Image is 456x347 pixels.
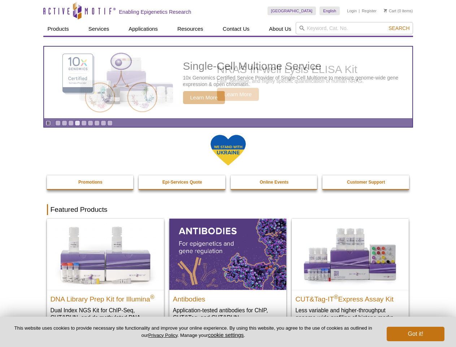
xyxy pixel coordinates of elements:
[51,292,160,303] h2: DNA Library Prep Kit for Illumina
[101,120,106,126] a: Go to slide 8
[47,204,409,215] h2: Featured Products
[322,175,410,189] a: Customer Support
[347,8,357,13] a: Login
[347,180,385,185] strong: Customer Support
[150,294,155,300] sup: ®
[94,120,100,126] a: Go to slide 7
[384,8,396,13] a: Cart
[47,219,164,290] img: DNA Library Prep Kit for Illumina
[169,219,286,328] a: All Antibodies Antibodies Application-tested antibodies for ChIP, CUT&Tag, and CUT&RUN.
[47,219,164,335] a: DNA Library Prep Kit for Illumina DNA Library Prep Kit for Illumina® Dual Index NGS Kit for ChIP-...
[119,9,191,15] h2: Enabling Epigenetics Research
[265,22,296,36] a: About Us
[12,325,375,339] p: This website uses cookies to provide necessary site functionality and improve your online experie...
[81,120,87,126] a: Go to slide 5
[231,175,318,189] a: Online Events
[295,292,405,303] h2: CUT&Tag-IT Express Assay Kit
[334,294,338,300] sup: ®
[107,120,113,126] a: Go to slide 9
[51,307,160,329] p: Dual Index NGS Kit for ChIP-Seq, CUT&RUN, and ds methylated DNA assays.
[210,134,246,166] img: We Stand With Ukraine
[260,180,288,185] strong: Online Events
[292,219,409,290] img: CUT&Tag-IT® Express Assay Kit
[292,219,409,328] a: CUT&Tag-IT® Express Assay Kit CUT&Tag-IT®Express Assay Kit Less variable and higher-throughput ge...
[359,7,360,15] li: |
[162,180,202,185] strong: Epi-Services Quote
[88,120,93,126] a: Go to slide 6
[169,219,286,290] img: All Antibodies
[62,120,67,126] a: Go to slide 2
[84,22,114,36] a: Services
[43,22,73,36] a: Products
[320,7,340,15] a: English
[218,22,254,36] a: Contact Us
[388,25,409,31] span: Search
[124,22,162,36] a: Applications
[68,120,74,126] a: Go to slide 3
[139,175,226,189] a: Epi-Services Quote
[384,7,413,15] li: (0 items)
[208,332,244,338] button: cookie settings
[295,307,405,321] p: Less variable and higher-throughput genome-wide profiling of histone marks​.
[45,120,51,126] a: Toggle autoplay
[296,22,413,34] input: Keyword, Cat. No.
[386,25,412,31] button: Search
[173,22,208,36] a: Resources
[268,7,316,15] a: [GEOGRAPHIC_DATA]
[387,327,444,341] button: Got it!
[47,175,134,189] a: Promotions
[148,333,177,338] a: Privacy Policy
[78,180,103,185] strong: Promotions
[55,120,61,126] a: Go to slide 1
[75,120,80,126] a: Go to slide 4
[384,9,387,12] img: Your Cart
[362,8,377,13] a: Register
[173,292,283,303] h2: Antibodies
[173,307,283,321] p: Application-tested antibodies for ChIP, CUT&Tag, and CUT&RUN.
